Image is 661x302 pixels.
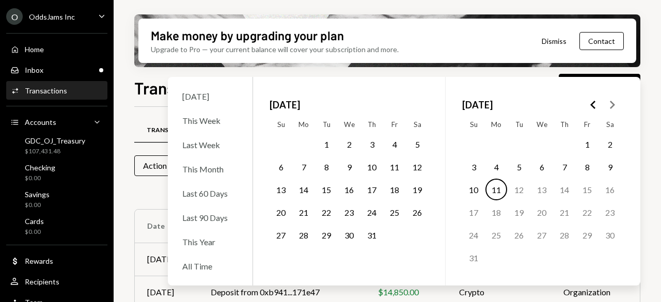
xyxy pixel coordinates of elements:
button: Wednesday, July 16th, 2025 [338,179,360,200]
button: Go to the Next Month [603,96,621,114]
button: Thursday, August 21st, 2025 [554,201,575,223]
a: Recipients [6,272,107,291]
button: Sunday, July 27th, 2025 [270,224,292,246]
div: Last 60 Days [176,182,244,204]
button: Thursday, July 24th, 2025 [361,201,383,223]
div: $0.00 [25,174,55,183]
th: Date [135,210,198,243]
div: This Month [176,158,244,180]
button: Wednesday, August 27th, 2025 [531,224,553,246]
a: Inbox [6,60,107,79]
span: [DATE] [270,93,300,116]
a: Checking$0.00 [6,160,107,185]
button: Thursday, August 7th, 2025 [554,156,575,178]
button: Wednesday, August 20th, 2025 [531,201,553,223]
div: Last 90 Days [176,206,244,229]
div: [DATE] [176,85,244,107]
th: Thursday [553,116,576,133]
button: Today, Monday, August 11th, 2025 [485,179,507,200]
div: Cards [25,217,44,226]
button: Wednesday, July 23rd, 2025 [338,201,360,223]
button: Saturday, August 9th, 2025 [599,156,621,178]
button: Thursday, July 3rd, 2025 [361,133,383,155]
a: GDC_OJ_Treasury$107,431.48 [6,133,107,158]
div: $0.00 [25,201,50,210]
button: Wednesday, July 2nd, 2025 [338,133,360,155]
th: Wednesday [338,116,360,133]
th: Sunday [462,116,485,133]
button: Saturday, August 30th, 2025 [599,224,621,246]
div: Action [134,155,258,176]
button: Monday, July 14th, 2025 [293,179,314,200]
button: Saturday, July 19th, 2025 [406,179,428,200]
button: Tuesday, August 19th, 2025 [508,201,530,223]
div: Inbox [25,66,43,74]
a: Rewards [6,251,107,270]
button: Thursday, August 14th, 2025 [554,179,575,200]
button: Saturday, August 16th, 2025 [599,179,621,200]
th: Tuesday [315,116,338,133]
th: Friday [383,116,406,133]
button: Dismiss [529,29,579,53]
button: Sunday, August 17th, 2025 [463,201,484,223]
a: Savings$0.00 [6,187,107,212]
div: [DATE] [147,253,186,265]
a: Transactions [6,81,107,100]
div: This Year [176,231,244,253]
th: Tuesday [508,116,530,133]
button: Monday, August 4th, 2025 [485,156,507,178]
div: GDC_OJ_Treasury [25,136,85,145]
div: Savings [25,190,50,199]
button: Exportfiltered [559,74,640,98]
div: Accounts [25,118,56,126]
button: Sunday, August 3rd, 2025 [463,156,484,178]
button: Tuesday, July 1st, 2025 [316,133,337,155]
div: $107,431.48 [25,147,85,156]
button: Friday, July 25th, 2025 [384,201,405,223]
button: Wednesday, August 6th, 2025 [531,156,553,178]
button: Thursday, August 28th, 2025 [554,224,575,246]
div: Home [25,45,44,54]
button: Tuesday, August 12th, 2025 [508,179,530,200]
button: Friday, July 18th, 2025 [384,179,405,200]
div: Transactions [25,86,67,95]
button: Friday, August 8th, 2025 [576,156,598,178]
div: Checking [25,163,55,172]
div: [DATE] [147,286,186,298]
button: Tuesday, August 5th, 2025 [508,156,530,178]
div: $0.00 [25,228,44,236]
button: Tuesday, August 26th, 2025 [508,224,530,246]
button: Saturday, July 12th, 2025 [406,156,428,178]
button: Monday, July 7th, 2025 [293,156,314,178]
button: Wednesday, August 13th, 2025 [531,179,553,200]
div: Make money by upgrading your plan [151,27,344,44]
button: Saturday, July 5th, 2025 [406,133,428,155]
button: Sunday, July 6th, 2025 [270,156,292,178]
button: Sunday, July 13th, 2025 [270,179,292,200]
button: Wednesday, July 9th, 2025 [338,156,360,178]
button: Contact [579,32,624,50]
button: Wednesday, July 30th, 2025 [338,224,360,246]
button: Monday, July 21st, 2025 [293,201,314,223]
th: Friday [576,116,599,133]
span: [DATE] [462,93,493,116]
button: Sunday, August 31st, 2025 [463,247,484,268]
div: Last Week [176,134,244,156]
div: O [6,8,23,25]
button: Tuesday, July 8th, 2025 [316,156,337,178]
div: Rewards [25,257,53,265]
button: Sunday, August 10th, 2025 [463,179,484,200]
h1: Transactions [134,77,229,98]
div: $14,850.00 [378,286,434,298]
th: Wednesday [530,116,553,133]
div: OddsJams Inc [29,12,75,21]
div: Transactions [147,126,198,135]
table: July 2025 [270,116,429,269]
button: Friday, August 1st, 2025 [576,133,598,155]
div: All Time [176,255,244,277]
a: Accounts [6,113,107,131]
button: Tuesday, July 29th, 2025 [316,224,337,246]
button: Friday, August 15th, 2025 [576,179,598,200]
th: Sunday [270,116,292,133]
table: August 2025 [462,116,621,269]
